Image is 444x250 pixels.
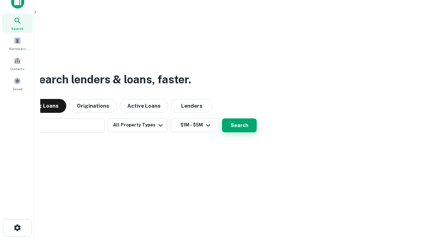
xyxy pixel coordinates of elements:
[12,86,23,92] span: Saved
[108,118,168,132] button: All Property Types
[10,66,24,72] span: Contacts
[11,26,24,31] span: Search
[2,34,33,53] a: Borrowers
[69,99,117,113] button: Originations
[2,74,33,93] a: Saved
[171,99,213,113] button: Lenders
[222,118,257,132] button: Search
[2,14,33,33] a: Search
[171,118,219,132] button: $1M - $5M
[120,99,168,113] button: Active Loans
[2,54,33,73] a: Contacts
[9,46,26,51] span: Borrowers
[32,71,191,88] h3: Search lenders & loans, faster.
[409,194,444,228] iframe: Chat Widget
